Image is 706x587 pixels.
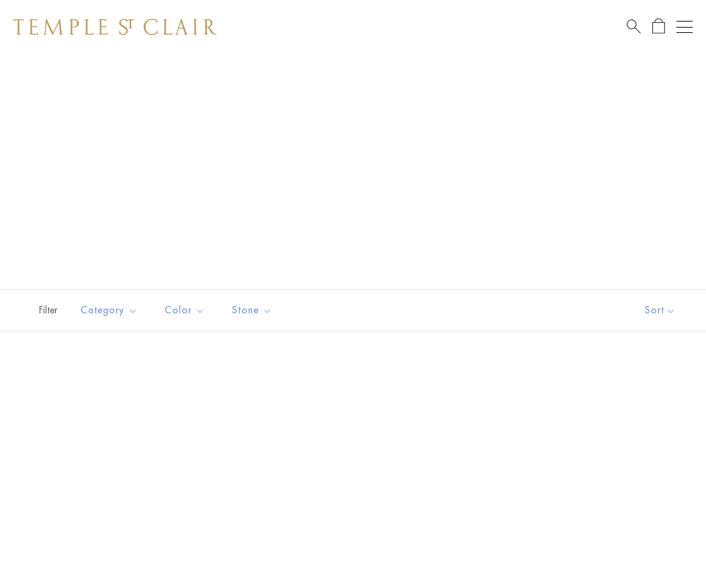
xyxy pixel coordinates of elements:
a: Search [627,18,641,35]
span: Category [74,302,148,319]
span: Color [158,302,215,319]
img: Temple St. Clair [13,19,217,35]
a: Open Shopping Bag [652,18,665,35]
span: Stone [225,302,282,319]
button: Open navigation [676,19,693,35]
button: Category [71,295,148,325]
button: Color [155,295,215,325]
button: Show sort by [615,290,706,331]
button: Stone [222,295,282,325]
